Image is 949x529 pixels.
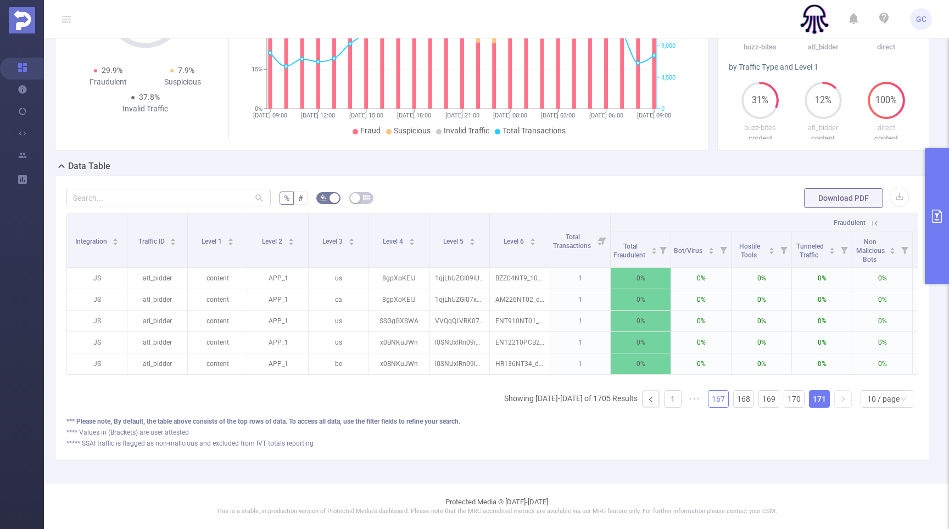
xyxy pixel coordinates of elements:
[227,241,233,244] i: icon: caret-down
[490,289,550,310] p: AM226NT02_default
[248,353,308,374] p: APP_1
[651,250,657,253] i: icon: caret-down
[363,194,370,201] i: icon: table
[262,238,284,245] span: Level 2
[397,112,431,119] tspan: [DATE] 18:00
[66,438,918,448] div: ***** SSAI traffic is flagged as non-malicious and excluded from IVT totals reporting
[829,246,835,249] i: icon: caret-up
[671,353,731,374] p: 0%
[369,289,429,310] p: 8gpXoKEIJ
[729,61,918,73] div: by Traffic Type and Level 1
[541,112,575,119] tspan: [DATE] 03:00
[349,112,383,119] tspan: [DATE] 15:00
[252,66,263,73] tspan: 15%
[792,289,852,310] p: 0%
[369,353,429,374] p: x0BNKuJWn
[469,237,475,240] i: icon: caret-up
[550,332,610,353] p: 1
[138,238,166,245] span: Traffic ID
[792,122,855,133] p: atl_bidder
[734,391,753,407] a: 168
[127,332,187,353] p: atl_bidder
[146,76,220,88] div: Suspicious
[170,237,176,243] div: Sort
[897,232,912,267] i: Filter menu
[550,289,610,310] p: 1
[188,268,248,289] p: content
[248,311,308,331] p: APP_1
[852,332,912,353] p: 0%
[661,74,676,81] tspan: 4,500
[71,76,146,88] div: Fraudulent
[493,112,527,119] tspan: [DATE] 00:00
[674,247,704,255] span: Bot/Virus
[309,289,369,310] p: ca
[469,237,476,243] div: Sort
[661,43,676,50] tspan: 9,000
[589,112,623,119] tspan: [DATE] 06:00
[637,112,671,119] tspan: [DATE] 09:00
[733,390,754,408] li: 168
[66,417,918,426] div: *** Please note, By default, the table above consists of the top rows of data. To access all data...
[67,268,127,289] p: JS
[248,289,308,310] p: APP_1
[444,126,489,135] span: Invalid Traffic
[67,353,127,374] p: JS
[804,188,883,208] button: Download PDF
[309,332,369,353] p: us
[227,237,234,243] div: Sort
[732,268,791,289] p: 0%
[655,232,671,267] i: Filter menu
[255,105,263,112] tspan: 0%
[127,353,187,374] p: atl_bidder
[503,126,566,135] span: Total Transactions
[188,332,248,353] p: content
[661,105,665,112] tspan: 0
[671,268,731,289] p: 0%
[369,268,429,289] p: 8gpXoKEIJ
[759,391,779,407] a: 169
[671,332,731,353] p: 0%
[852,311,912,331] p: 0%
[708,390,729,408] li: 167
[732,289,791,310] p: 0%
[490,353,550,374] p: HR136NT34_default
[768,246,775,252] div: Sort
[288,237,294,243] div: Sort
[852,289,912,310] p: 0%
[550,311,610,331] p: 1
[784,391,804,407] a: 170
[732,353,791,374] p: 0%
[348,241,354,244] i: icon: caret-down
[348,237,355,243] div: Sort
[202,238,224,245] span: Level 1
[369,311,429,331] p: SSGgGXSWA
[840,396,846,402] i: icon: right
[170,241,176,244] i: icon: caret-down
[810,391,829,407] a: 171
[248,268,308,289] p: APP_1
[664,390,682,408] li: 1
[732,311,791,331] p: 0%
[611,353,671,374] p: 0%
[829,250,835,253] i: icon: caret-down
[792,268,852,289] p: 0%
[383,238,405,245] span: Level 4
[611,311,671,331] p: 0%
[178,66,194,75] span: 7.9%
[611,289,671,310] p: 0%
[855,42,918,53] p: direct
[429,268,489,289] p: 1qjLhUZGI09iUSBB07NA406at9034309iUxv
[443,238,465,245] span: Level 5
[108,103,183,115] div: Invalid Traffic
[829,246,835,252] div: Sort
[916,8,926,30] span: GC
[708,391,728,407] a: 167
[671,289,731,310] p: 0%
[288,237,294,240] i: icon: caret-up
[309,311,369,331] p: us
[127,268,187,289] p: atl_bidder
[890,250,896,253] i: icon: caret-down
[68,160,110,173] h2: Data Table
